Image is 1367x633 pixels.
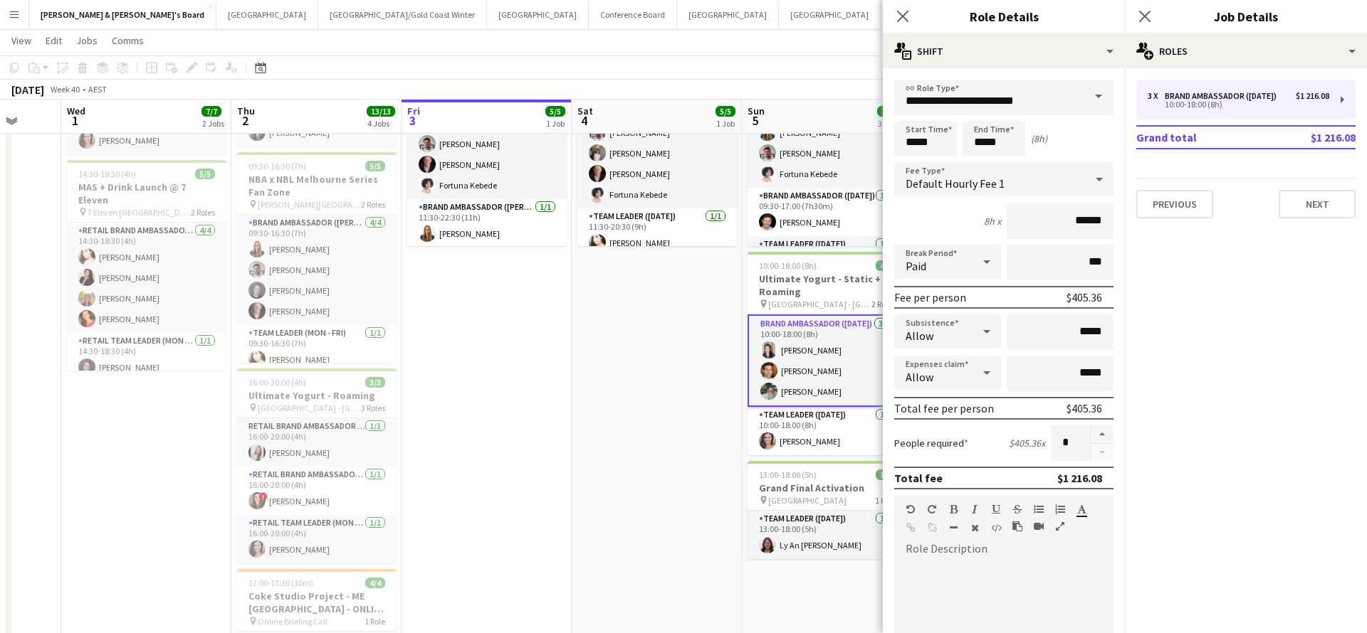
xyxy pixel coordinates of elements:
button: [PERSON_NAME] & [PERSON_NAME]'s Board [881,1,1062,28]
span: Comms [112,34,144,47]
app-job-card: 10:00-18:00 (8h)4/4Ultimate Yogurt - Static + Roaming [GEOGRAPHIC_DATA] - [GEOGRAPHIC_DATA]2 Role... [748,252,907,455]
span: Paid [906,259,926,273]
a: Comms [106,31,150,50]
div: $405.36 [1067,290,1102,304]
span: 14:30-18:30 (4h) [78,169,136,179]
a: View [6,31,37,50]
div: $1 216.08 [1296,91,1329,101]
div: (8h) [1031,132,1047,145]
span: Sat [577,105,593,117]
button: [GEOGRAPHIC_DATA] [779,1,881,28]
button: Fullscreen [1055,521,1065,532]
span: Wed [67,105,85,117]
span: Allow [906,329,933,343]
span: ! [259,492,268,501]
app-job-card: 16:00-20:00 (4h)3/3Ultimate Yogurt - Roaming [GEOGRAPHIC_DATA] - [GEOGRAPHIC_DATA]3 RolesRETAIL B... [237,368,397,563]
button: Bold [948,504,958,515]
app-card-role: Team Leader ([DATE])1/110:00-18:00 (8h)[PERSON_NAME] [748,407,907,455]
button: HTML Code [991,522,1001,533]
span: 3 Roles [361,403,385,413]
div: 09:30-16:30 (7h)5/5NBA x NBL Melbourne Series Fan Zone [PERSON_NAME][GEOGRAPHIC_DATA], [GEOGRAPHI... [237,152,397,363]
button: [GEOGRAPHIC_DATA] [487,1,589,28]
app-card-role: Team Leader (Mon - Fri)1/109:30-16:30 (7h)[PERSON_NAME] [237,325,397,373]
span: View [11,34,31,47]
span: 1 Role [875,495,896,506]
span: 2 Roles [871,299,896,309]
div: $405.36 [1067,401,1102,415]
span: Sun [748,105,765,117]
div: 8h x [984,215,1001,228]
button: Ordered List [1055,504,1065,515]
app-card-role: Brand Ambassador ([DATE])3/310:00-18:00 (8h)[PERSON_NAME][PERSON_NAME][PERSON_NAME] [748,314,907,407]
span: 16:00-20:00 (4h) [248,377,306,388]
app-card-role: Brand Ambassador ([PERSON_NAME])3/311:30-22:30 (11h)[PERSON_NAME][PERSON_NAME]Fortuna Kebede [407,110,567,199]
div: Brand Ambassador ([DATE]) [1165,91,1282,101]
span: 5/5 [365,161,385,171]
div: 4 Jobs [367,118,394,129]
span: Online Briefing Call [258,616,328,627]
div: $1 216.08 [1057,471,1102,485]
h3: Coke Studio Project - ME [GEOGRAPHIC_DATA] - ONLINE BRIEFING [237,590,397,615]
span: 10/10 [877,106,906,117]
h3: Ultimate Yogurt - Static + Roaming [748,272,907,298]
span: 7 Eleven [GEOGRAPHIC_DATA] [88,207,191,218]
span: 4/4 [365,578,385,588]
span: [PERSON_NAME][GEOGRAPHIC_DATA], [GEOGRAPHIC_DATA] [258,199,361,210]
app-card-role: Team Leader ([DATE])1/1 [748,236,907,284]
span: [GEOGRAPHIC_DATA] - [GEOGRAPHIC_DATA] [768,299,871,309]
span: Thu [237,105,255,117]
button: Unordered List [1034,504,1044,515]
div: 09:30-17:00 (7h30m)5/5NBA x NBL Melbourne Series Fan Zone [PERSON_NAME][GEOGRAPHIC_DATA], [GEOGRA... [748,36,907,246]
button: Text Color [1077,504,1086,515]
label: People required [894,437,968,450]
app-job-card: 14:30-18:30 (4h)5/5MAS + Drink Launch @ 7 Eleven 7 Eleven [GEOGRAPHIC_DATA]2 RolesRETAIL Brand Am... [67,160,226,371]
button: [GEOGRAPHIC_DATA]/Gold Coast Winter [318,1,487,28]
button: Increase [1091,425,1114,444]
span: 13/13 [367,106,395,117]
span: 7/7 [201,106,221,117]
div: Total fee [894,471,943,485]
button: Undo [906,504,916,515]
span: 2 [235,112,255,129]
div: Total fee per person [894,401,994,415]
span: Jobs [76,34,98,47]
span: 10:00-18:00 (8h) [759,260,817,271]
button: Conference Board [589,1,677,28]
div: [DATE] [11,83,44,97]
span: Edit [46,34,62,47]
span: 17:00-17:30 (30m) [248,578,313,588]
div: Shift [883,34,1125,68]
app-job-card: In progress11:30-22:30 (11h)5/5NBA x NBL Melbourne Series Fan Zone [PERSON_NAME][GEOGRAPHIC_DATA]... [407,36,567,246]
button: Redo [927,504,937,515]
app-job-card: 11:30-20:30 (9h)5/5NBA x NBL Melbourne Series Fan Zone [PERSON_NAME][GEOGRAPHIC_DATA], [GEOGRAPHI... [577,36,737,246]
span: 3 [405,112,420,129]
button: [GEOGRAPHIC_DATA] [216,1,318,28]
div: 1 Job [546,118,565,129]
button: Next [1279,190,1356,218]
button: [PERSON_NAME] & [PERSON_NAME]'s Board [29,1,216,28]
span: 3/3 [365,377,385,388]
h3: Role Details [883,7,1125,26]
app-card-role: Brand Ambassador ([DATE])4/411:30-20:30 (9h)[PERSON_NAME][PERSON_NAME][PERSON_NAME]Fortuna Kebede [577,98,737,208]
td: Grand total [1136,126,1266,149]
app-card-role: Brand Ambassador ([PERSON_NAME])4/409:30-16:30 (7h)[PERSON_NAME][PERSON_NAME][PERSON_NAME][PERSON... [237,215,397,325]
span: 1/1 [876,469,896,480]
td: $1 216.08 [1266,126,1356,149]
span: 5/5 [545,106,565,117]
h3: NBA x NBL Melbourne Series Fan Zone [237,173,397,198]
div: Roles [1125,34,1367,68]
button: Clear Formatting [970,522,980,533]
app-card-role: RETAIL Brand Ambassador (Mon - Fri)4/414:30-18:30 (4h)[PERSON_NAME][PERSON_NAME][PERSON_NAME][PER... [67,223,226,333]
span: 5/5 [195,169,215,179]
app-card-role: Brand Ambassador ([PERSON_NAME])1/111:30-22:30 (11h)[PERSON_NAME] [407,199,567,248]
app-card-role: Brand Ambassador ([DATE])3/309:30-17:00 (7h30m)[PERSON_NAME][PERSON_NAME]Fortuna Kebede [748,98,907,188]
button: [GEOGRAPHIC_DATA] [677,1,779,28]
span: 1 Role [365,616,385,627]
span: 2 Roles [191,207,215,218]
app-card-role: RETAIL Brand Ambassador (Mon - Fri)1/116:00-20:00 (4h)![PERSON_NAME] [237,467,397,515]
span: 2 Roles [361,199,385,210]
